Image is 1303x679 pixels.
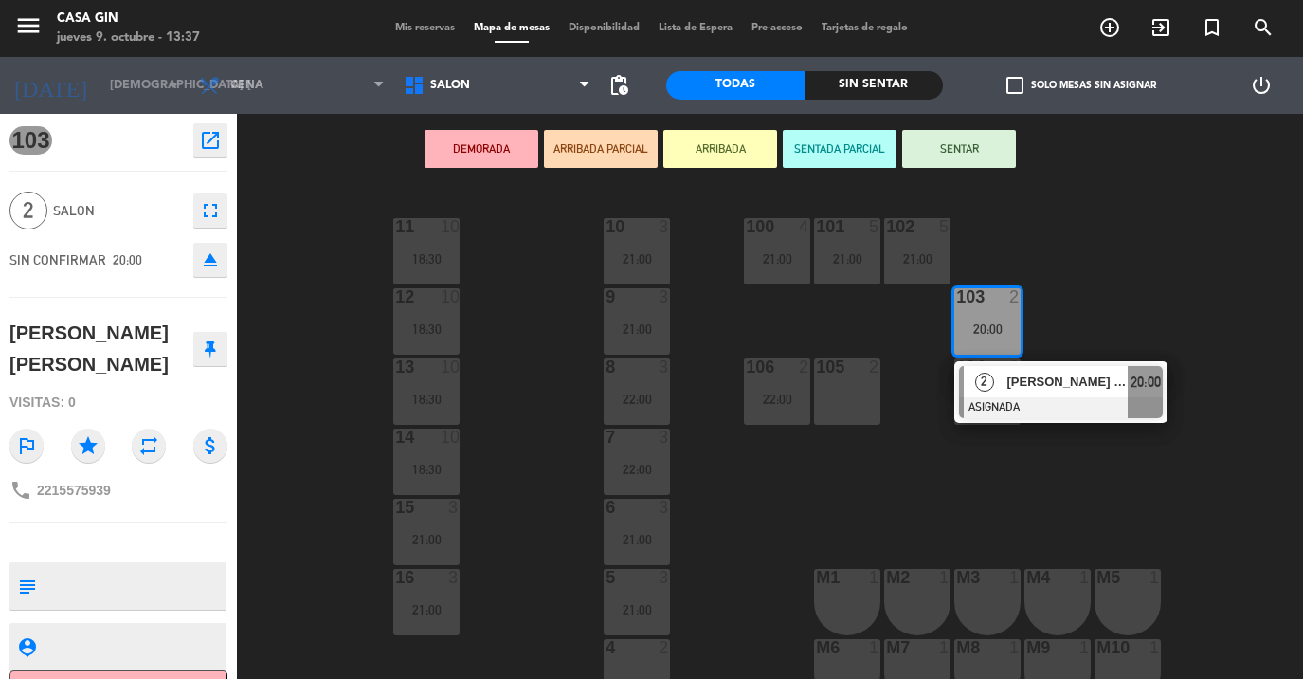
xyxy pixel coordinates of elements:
[393,393,460,406] div: 18:30
[659,499,670,516] div: 3
[886,569,887,586] div: m2
[1098,16,1121,39] i: add_circle_outline
[393,252,460,266] div: 18:30
[606,218,606,235] div: 10
[663,130,777,168] button: ARRIBADA
[956,569,957,586] div: m3
[9,318,193,379] div: [PERSON_NAME] [PERSON_NAME]
[395,288,396,305] div: 12
[659,288,670,305] div: 3
[799,218,810,235] div: 4
[1009,569,1021,586] div: 1
[132,429,166,463] i: repeat
[956,639,957,656] div: M8
[193,193,227,228] button: fullscreen
[441,218,460,235] div: 10
[1149,16,1172,39] i: exit_to_app
[744,393,810,406] div: 22:00
[799,358,810,376] div: 2
[1149,639,1161,656] div: 1
[1201,16,1223,39] i: turned_in_not
[9,126,52,155] span: 103
[954,322,1021,336] div: 20:00
[816,218,817,235] div: 101
[902,130,1016,168] button: SENTAR
[939,639,950,656] div: 1
[393,603,460,616] div: 21:00
[604,322,670,336] div: 21:00
[14,11,43,40] i: menu
[744,252,810,266] div: 21:00
[464,23,559,33] span: Mapa de mesas
[1096,569,1097,586] div: M5
[425,130,538,168] button: DEMORADA
[606,358,606,376] div: 8
[666,71,805,100] div: Todas
[1006,77,1023,94] span: check_box_outline_blank
[816,569,817,586] div: M1
[53,200,184,222] span: SALON
[16,636,37,657] i: person_pin
[199,248,222,271] i: eject
[1079,569,1091,586] div: 1
[393,322,460,336] div: 18:30
[448,569,460,586] div: 3
[57,28,200,47] div: jueves 9. octubre - 13:37
[9,479,32,502] i: phone
[869,358,880,376] div: 2
[9,386,227,419] div: Visitas: 0
[869,569,880,586] div: 1
[193,243,227,277] button: eject
[604,252,670,266] div: 21:00
[1009,288,1021,305] div: 2
[441,358,460,376] div: 10
[14,11,43,46] button: menu
[162,74,185,97] i: arrow_drop_down
[742,23,812,33] span: Pre-acceso
[812,23,917,33] span: Tarjetas de regalo
[393,533,460,546] div: 21:00
[886,639,887,656] div: M7
[604,463,670,476] div: 22:00
[559,23,649,33] span: Disponibilidad
[448,499,460,516] div: 3
[1250,74,1273,97] i: power_settings_new
[659,218,670,235] div: 3
[939,569,950,586] div: 1
[113,252,142,267] span: 20:00
[395,429,396,446] div: 14
[395,499,396,516] div: 15
[199,129,222,152] i: open_in_new
[1149,569,1161,586] div: 1
[783,130,896,168] button: SENTADA PARCIAL
[816,639,817,656] div: M6
[869,639,880,656] div: 1
[193,123,227,157] button: open_in_new
[1252,16,1275,39] i: search
[606,639,606,656] div: 4
[395,218,396,235] div: 11
[604,533,670,546] div: 21:00
[956,288,957,305] div: 103
[1007,372,1129,392] span: [PERSON_NAME] [PERSON_NAME]
[649,23,742,33] span: Lista de Espera
[395,358,396,376] div: 13
[1009,639,1021,656] div: 1
[199,199,222,222] i: fullscreen
[746,358,747,376] div: 106
[606,288,606,305] div: 9
[430,79,470,92] span: SALON
[814,252,880,266] div: 21:00
[544,130,658,168] button: ARRIBADA PARCIAL
[193,429,227,463] i: attach_money
[1096,639,1097,656] div: M10
[956,358,957,376] div: 104
[1079,639,1091,656] div: 1
[393,463,460,476] div: 18:30
[1006,77,1156,94] label: Solo mesas sin asignar
[9,429,44,463] i: outlined_flag
[975,373,994,392] span: 2
[1009,358,1021,376] div: 2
